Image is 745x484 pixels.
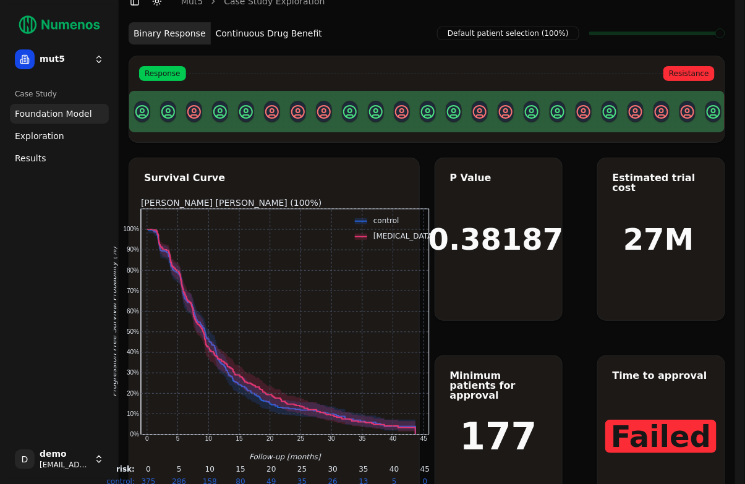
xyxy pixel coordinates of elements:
div: Survival Curve [144,173,404,183]
text: 40% [127,349,139,355]
text: 80% [127,267,139,274]
text: 5 [177,465,182,473]
text: Follow-up [months] [249,452,321,461]
span: Resistance [663,66,715,81]
text: [MEDICAL_DATA] [373,232,435,240]
text: 20 [266,435,274,442]
button: mut5 [10,45,109,74]
text: 0% [130,431,139,438]
text: 0 [146,465,151,473]
span: Response [139,66,186,81]
div: Case Study [10,84,109,104]
span: Results [15,152,46,164]
text: 0 [145,435,149,442]
text: 20 [266,465,276,473]
span: Failed [605,420,717,453]
a: Exploration [10,126,109,146]
text: 10 [205,435,213,442]
text: 25 [297,435,305,442]
span: demo [40,449,89,460]
text: 70% [127,287,139,294]
span: Foundation Model [15,108,92,120]
text: 15 [236,435,243,442]
text: 45 [420,435,428,442]
text: 100% [123,226,139,232]
a: Foundation Model [10,104,109,124]
text: 60% [127,308,139,315]
span: D [15,449,35,469]
text: 10 [205,465,215,473]
text: 25 [297,465,307,473]
text: 40 [390,435,397,442]
button: Ddemo[EMAIL_ADDRESS] [10,444,109,474]
button: Binary Response [129,22,211,45]
text: 10% [127,410,139,417]
h1: 27M [623,224,694,254]
h1: 177 [460,418,537,455]
text: 30 [328,435,336,442]
button: Continuous Drug Benefit [211,22,327,45]
text: 5 [176,435,180,442]
text: 30% [127,370,139,376]
span: Exploration [15,130,64,142]
text: 50% [127,328,139,335]
text: 35 [359,435,366,442]
text: 90% [127,247,139,253]
text: 15 [236,465,245,473]
text: 30 [328,465,337,473]
img: Numenos [10,10,109,40]
a: Results [10,148,109,168]
span: Default patient selection (100%) [437,27,579,40]
text: control [373,216,399,225]
text: 40 [390,465,399,473]
text: [PERSON_NAME] [PERSON_NAME] (100%) [141,198,321,208]
text: 35 [359,465,368,473]
h1: 0.38187 [428,224,564,254]
span: [EMAIL_ADDRESS] [40,460,89,470]
text: 45 [420,465,430,473]
text: 20% [127,390,139,397]
span: mut5 [40,54,89,65]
